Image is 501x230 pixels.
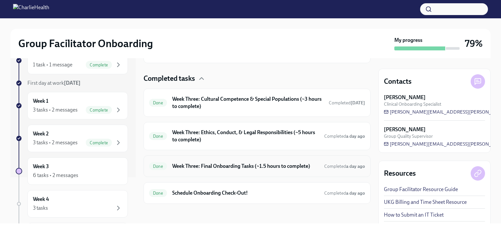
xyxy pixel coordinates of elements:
[384,77,412,86] h4: Contacts
[33,204,48,212] div: 3 tasks
[351,100,365,106] strong: [DATE]
[149,188,365,198] a: DoneSchedule Onboarding Check-Out!Completeda day ago
[16,92,128,119] a: Week 13 tasks • 2 messagesComplete
[13,4,49,14] img: CharlieHealth
[149,134,167,139] span: Done
[172,96,324,110] h6: Week Three: Cultural Competence & Special Populations (~3 hours to complete)
[384,101,441,107] span: Clinical Onboarding Specialist
[384,211,444,219] a: How to Submit an IT Ticket
[16,190,128,218] a: Week 43 tasks
[16,125,128,152] a: Week 23 tasks • 2 messagesComplete
[172,129,319,143] h6: Week Three: Ethics, Conduct, & Legal Responsibilities (~5 hours to complete)
[465,38,483,49] h3: 79%
[149,128,365,145] a: DoneWeek Three: Ethics, Conduct, & Legal Responsibilities (~5 hours to complete)Completeda day ago
[144,74,371,83] div: Completed tasks
[33,196,49,203] h6: Week 4
[384,133,433,139] span: Group Quality Supervisor
[329,100,365,106] span: August 18th, 2025 13:26
[324,133,365,139] span: Completed
[346,164,365,169] strong: a day ago
[384,186,458,193] a: Group Facilitator Resource Guide
[16,157,128,185] a: Week 36 tasks • 2 messages
[33,172,78,179] div: 6 tasks • 2 messages
[384,168,416,178] h4: Resources
[394,37,422,44] strong: My progress
[86,108,112,113] span: Complete
[384,94,426,101] strong: [PERSON_NAME]
[324,163,365,169] span: August 19th, 2025 13:07
[346,190,365,196] strong: a day ago
[33,106,78,114] div: 3 tasks • 2 messages
[16,47,128,74] a: Week -11 task • 1 messageComplete
[149,164,167,169] span: Done
[384,126,426,133] strong: [PERSON_NAME]
[149,100,167,105] span: Done
[172,189,319,197] h6: Schedule Onboarding Check-Out!
[324,133,365,139] span: August 19th, 2025 12:52
[149,191,167,196] span: Done
[16,80,128,87] a: First day at work[DATE]
[149,94,365,111] a: DoneWeek Three: Cultural Competence & Special Populations (~3 hours to complete)Completed[DATE]
[324,164,365,169] span: Completed
[144,74,195,83] h4: Completed tasks
[86,62,112,67] span: Complete
[346,133,365,139] strong: a day ago
[18,37,153,50] h2: Group Facilitator Onboarding
[33,130,49,137] h6: Week 2
[324,190,365,196] span: Completed
[64,80,81,86] strong: [DATE]
[33,61,72,68] div: 1 task • 1 message
[324,190,365,196] span: August 20th, 2025 08:26
[172,163,319,170] h6: Week Three: Final Onboarding Tasks (~1.5 hours to complete)
[384,199,467,206] a: UKG Billing and Time Sheet Resource
[329,100,365,106] span: Completed
[27,80,81,86] span: First day at work
[33,163,49,170] h6: Week 3
[149,161,365,171] a: DoneWeek Three: Final Onboarding Tasks (~1.5 hours to complete)Completeda day ago
[33,97,48,105] h6: Week 1
[86,140,112,145] span: Complete
[33,139,78,146] div: 3 tasks • 2 messages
